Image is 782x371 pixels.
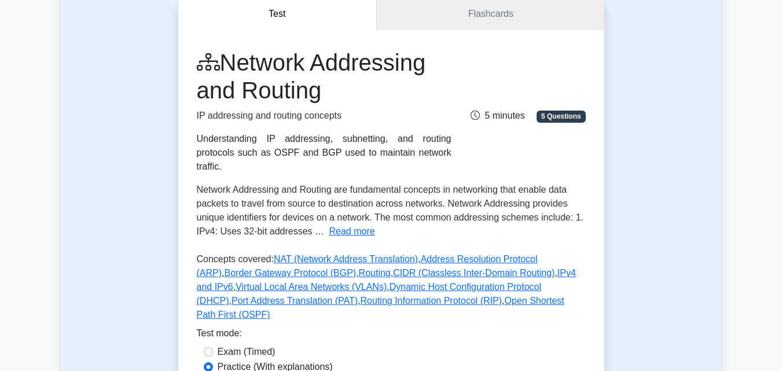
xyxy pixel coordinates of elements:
a: Port Address Translation (PAT) [232,296,358,306]
a: CIDR (Classless Inter-Domain Routing) [393,268,555,278]
span: 5 Questions [537,111,585,122]
h1: Network Addressing and Routing [197,49,451,104]
a: Routing [359,268,391,278]
span: 5 minutes [471,111,524,120]
button: Read more [329,225,375,238]
span: Network Addressing and Routing are fundamental concepts in networking that enable data packets to... [197,185,584,236]
a: Virtual Local Area Networks (VLANs) [236,282,387,292]
a: Open Shortest Path First (OSPF) [197,296,564,319]
a: Border Gateway Protocol (BGP) [225,268,357,278]
a: NAT (Network Address Translation) [274,254,418,264]
a: IPv4 and IPv6 [197,268,576,292]
div: Understanding IP addressing, subnetting, and routing protocols such as OSPF and BGP used to maint... [197,132,451,174]
p: Concepts covered: , , , , , , , , , , [197,252,586,326]
label: Exam (Timed) [218,345,276,359]
div: Test mode: [197,326,586,345]
p: IP addressing and routing concepts [197,109,451,123]
a: Routing Information Protocol (RIP) [361,296,502,306]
